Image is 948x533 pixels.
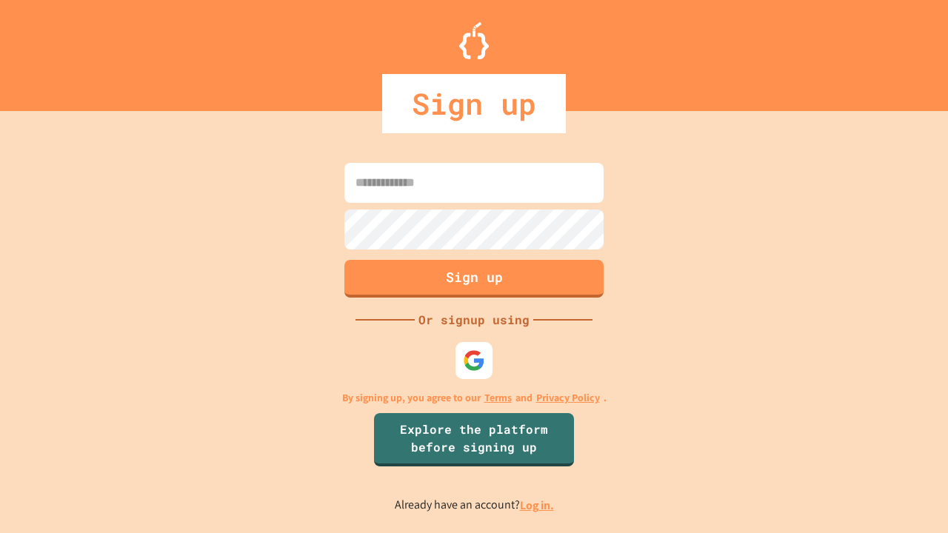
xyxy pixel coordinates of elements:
[395,496,554,514] p: Already have an account?
[344,260,604,298] button: Sign up
[374,413,574,466] a: Explore the platform before signing up
[536,390,600,406] a: Privacy Policy
[342,390,607,406] p: By signing up, you agree to our and .
[463,349,485,372] img: google-icon.svg
[415,311,533,329] div: Or signup using
[382,74,566,133] div: Sign up
[520,497,554,513] a: Log in.
[459,22,489,59] img: Logo.svg
[484,390,512,406] a: Terms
